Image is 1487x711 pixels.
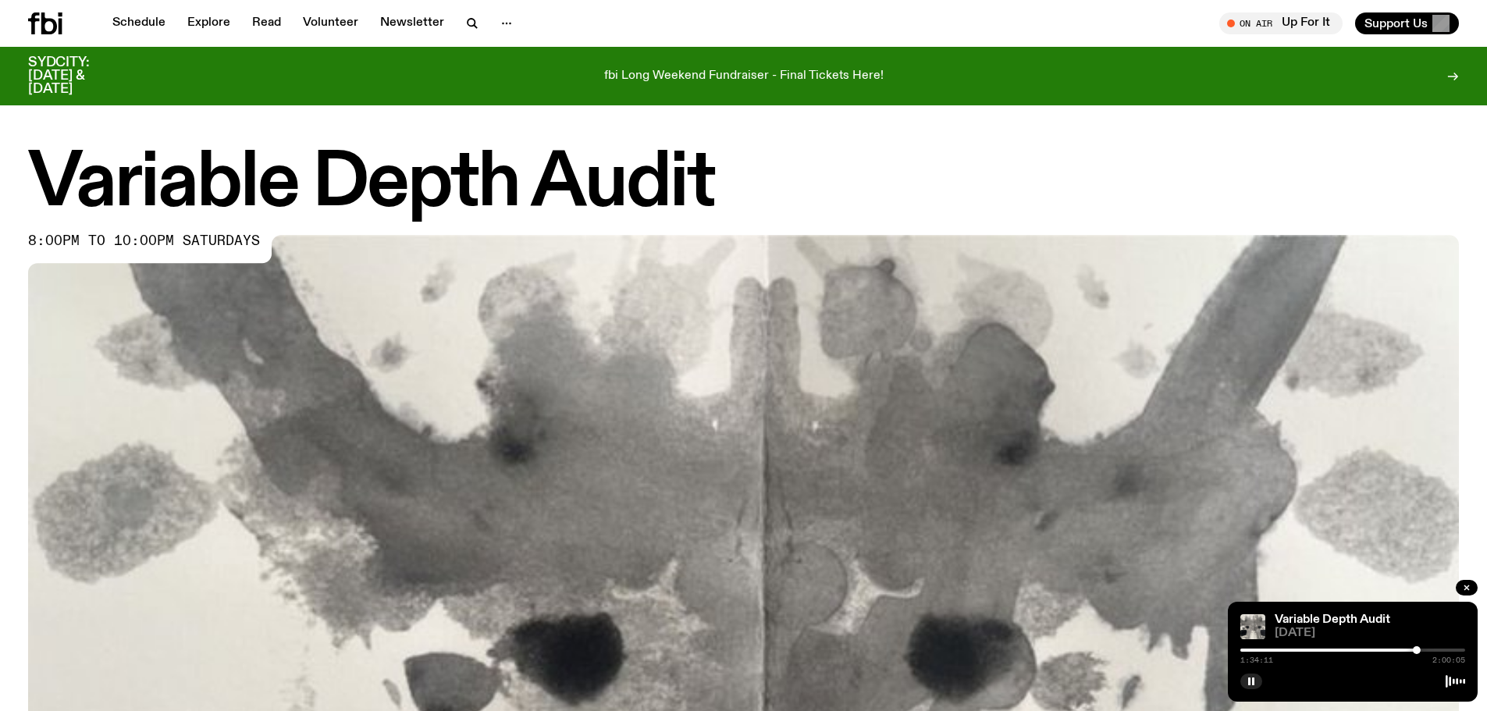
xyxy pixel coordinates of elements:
img: A black and white Rorschach [1240,614,1265,639]
span: 2:00:05 [1432,656,1465,664]
span: [DATE] [1275,627,1465,639]
span: Support Us [1364,16,1428,30]
a: Volunteer [293,12,368,34]
span: 8:00pm to 10:00pm saturdays [28,235,260,247]
button: On AirUp For It [1219,12,1343,34]
a: Newsletter [371,12,454,34]
p: fbi Long Weekend Fundraiser - Final Tickets Here! [604,69,884,84]
a: Explore [178,12,240,34]
h1: Variable Depth Audit [28,149,1459,219]
button: Support Us [1355,12,1459,34]
span: 1:34:11 [1240,656,1273,664]
a: Schedule [103,12,175,34]
h3: SYDCITY: [DATE] & [DATE] [28,56,128,96]
a: Variable Depth Audit [1275,613,1390,626]
a: Read [243,12,290,34]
